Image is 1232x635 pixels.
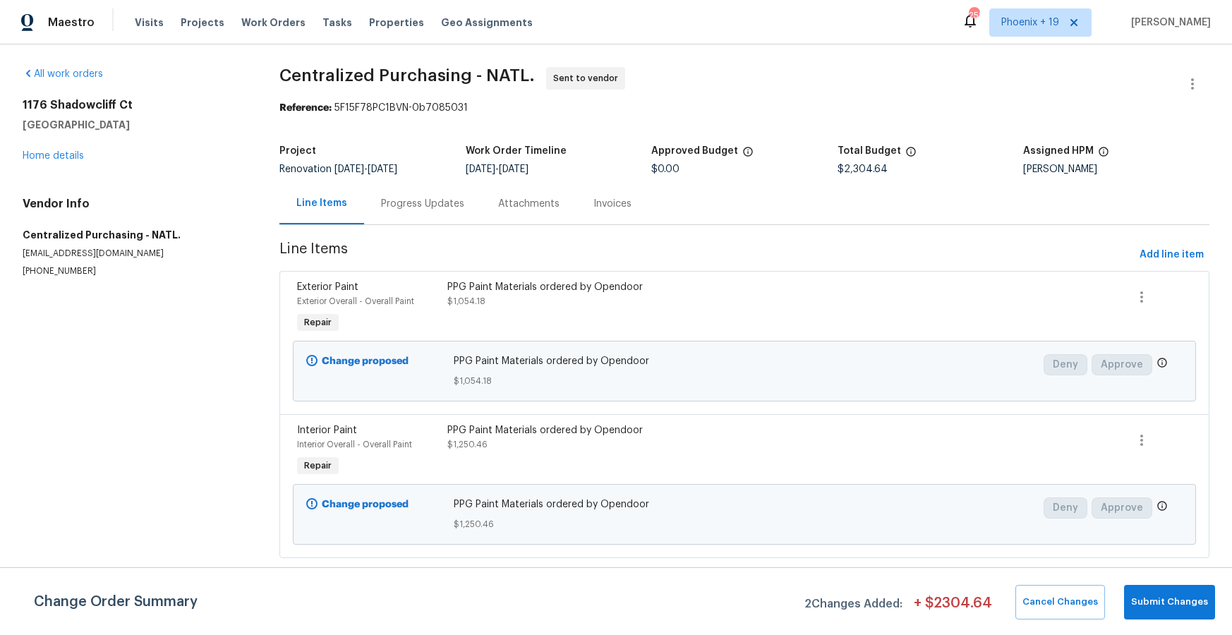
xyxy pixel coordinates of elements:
span: $1,054.18 [447,297,485,306]
span: $0.00 [651,164,680,174]
span: - [466,164,529,174]
div: Attachments [498,197,560,211]
span: - [334,164,397,174]
span: Interior Paint [297,425,357,435]
span: [PERSON_NAME] [1125,16,1211,30]
span: $2,304.64 [838,164,888,174]
b: Reference: [279,103,332,113]
span: Tasks [322,18,352,28]
div: 252 [969,8,979,23]
h5: Centralized Purchasing - NATL. [23,228,246,242]
h5: Project [279,146,316,156]
span: 2 Changes Added: [804,591,902,619]
span: Centralized Purchasing - NATL. [279,67,535,84]
button: Deny [1044,497,1087,519]
span: Interior Overall - Overall Paint [297,440,412,449]
span: Add line item [1140,246,1204,264]
button: Cancel Changes [1015,585,1105,619]
span: Renovation [279,164,397,174]
span: $1,054.18 [454,374,1035,388]
span: $1,250.46 [447,440,488,449]
div: PPG Paint Materials ordered by Opendoor [447,280,815,294]
span: The hpm assigned to this work order. [1098,146,1109,164]
button: Approve [1092,497,1152,519]
p: [PHONE_NUMBER] [23,265,246,277]
div: 5F15F78PC1BVN-0b7085031 [279,101,1209,115]
span: Projects [181,16,224,30]
div: Progress Updates [381,197,464,211]
span: Visits [135,16,164,30]
span: Maestro [48,16,95,30]
p: [EMAIL_ADDRESS][DOMAIN_NAME] [23,248,246,260]
span: Properties [369,16,424,30]
span: Only a market manager or an area construction manager can approve [1156,357,1168,372]
button: Approve [1092,354,1152,375]
span: The total cost of line items that have been proposed by Opendoor. This sum includes line items th... [905,146,917,164]
span: Repair [298,315,337,329]
span: Submit Changes [1131,594,1208,610]
span: [DATE] [466,164,495,174]
span: Change Order Summary [34,585,198,619]
span: $1,250.46 [454,517,1035,531]
span: Exterior Overall - Overall Paint [297,297,414,306]
span: [DATE] [499,164,529,174]
span: PPG Paint Materials ordered by Opendoor [454,497,1035,512]
span: Line Items [279,242,1134,268]
span: Phoenix + 19 [1001,16,1059,30]
h2: 1176 Shadowcliff Ct [23,98,246,112]
button: Deny [1044,354,1087,375]
span: Work Orders [241,16,306,30]
button: Submit Changes [1124,585,1215,619]
span: Only a market manager or an area construction manager can approve [1156,500,1168,515]
span: Cancel Changes [1022,594,1098,610]
div: PPG Paint Materials ordered by Opendoor [447,423,815,437]
span: [DATE] [334,164,364,174]
span: Geo Assignments [441,16,533,30]
span: + $ 2304.64 [914,596,992,619]
button: Add line item [1134,242,1209,268]
h5: Work Order Timeline [466,146,567,156]
h5: Total Budget [838,146,901,156]
span: PPG Paint Materials ordered by Opendoor [454,354,1035,368]
div: Line Items [296,196,347,210]
span: Sent to vendor [553,71,624,85]
b: Change proposed [322,356,409,366]
div: Invoices [593,197,632,211]
span: Repair [298,459,337,473]
b: Change proposed [322,500,409,509]
h4: Vendor Info [23,197,246,211]
h5: Approved Budget [651,146,738,156]
span: [DATE] [368,164,397,174]
a: Home details [23,151,84,161]
span: Exterior Paint [297,282,358,292]
span: The total cost of line items that have been approved by both Opendoor and the Trade Partner. This... [742,146,754,164]
a: All work orders [23,69,103,79]
div: [PERSON_NAME] [1023,164,1209,174]
h5: Assigned HPM [1023,146,1094,156]
h5: [GEOGRAPHIC_DATA] [23,118,246,132]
